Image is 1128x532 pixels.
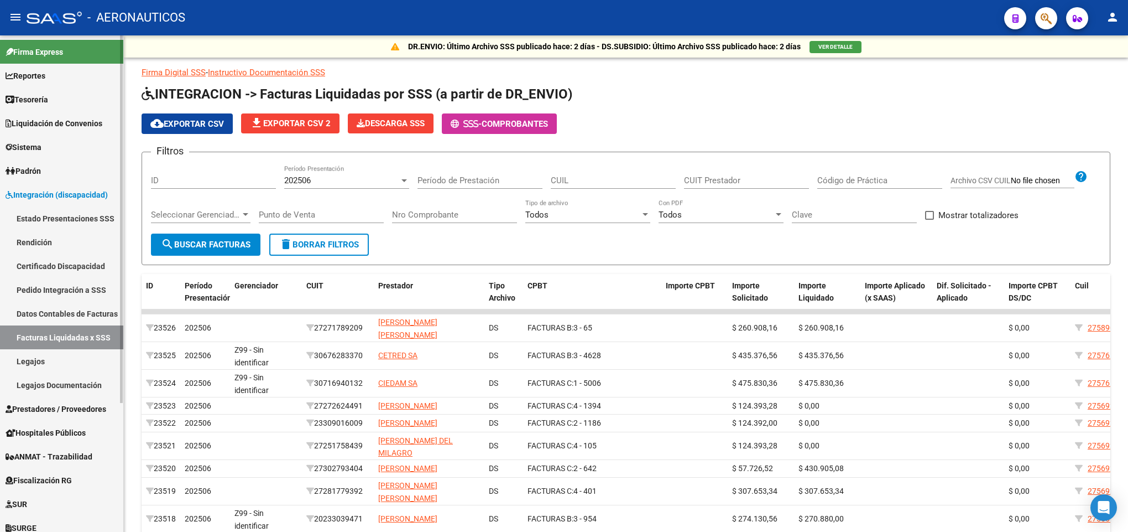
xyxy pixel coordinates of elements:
p: DR.ENVIO: Último Archivo SSS publicado hace: 2 días - DS.SUBSIDIO: Último Archivo SSS publicado h... [408,40,801,53]
span: $ 124.393,28 [732,401,777,410]
span: $ 430.905,08 [798,464,844,473]
span: Liquidación de Convenios [6,117,102,130]
h3: Filtros [151,143,189,159]
span: Z99 - Sin identificar [234,345,269,367]
span: FACTURAS C: [528,379,573,388]
span: 202506 [185,351,211,360]
button: -Comprobantes [442,113,557,134]
div: 27271789209 [306,322,369,334]
span: Z99 - Sin identificar [234,373,269,395]
span: DS [489,323,498,332]
span: Importe CPBT [666,281,715,290]
span: $ 307.653,34 [732,487,777,495]
span: [PERSON_NAME] DEL MILAGRO [378,436,453,458]
div: 27251758439 [306,440,369,452]
span: $ 0,00 [1009,487,1030,495]
div: 2 - 1186 [528,417,657,430]
p: - [142,66,1110,79]
span: 202506 [284,175,311,185]
mat-icon: file_download [250,116,263,130]
span: CETRED SA [378,351,417,360]
span: Comprobantes [482,119,548,129]
div: 23526 [146,322,176,334]
span: Fiscalización RG [6,474,72,487]
span: FACTURAS B: [528,514,573,523]
button: Borrar Filtros [269,234,369,256]
span: ID [146,281,153,290]
mat-icon: menu [9,11,22,24]
span: 202506 [185,441,211,450]
span: $ 475.830,36 [798,379,844,388]
span: DS [489,351,498,360]
span: INTEGRACION -> Facturas Liquidadas por SSS (a partir de DR_ENVIO) [142,86,572,102]
span: $ 260.908,16 [732,323,777,332]
datatable-header-cell: CPBT [523,274,661,323]
div: 3 - 4628 [528,349,657,362]
button: Exportar CSV 2 [241,113,340,133]
span: Prestador [378,281,413,290]
span: 202506 [185,323,211,332]
span: Tipo Archivo [489,281,515,303]
div: 27272624491 [306,400,369,412]
span: $ 0,00 [1009,379,1030,388]
span: Gerenciador [234,281,278,290]
datatable-header-cell: Dif. Solicitado - Aplicado [932,274,1004,323]
datatable-header-cell: Gerenciador [230,274,302,323]
datatable-header-cell: CUIT [302,274,374,323]
div: Open Intercom Messenger [1090,494,1117,521]
mat-icon: help [1074,170,1088,183]
span: DS [489,487,498,495]
mat-icon: delete [279,237,293,251]
span: - AERONAUTICOS [87,6,185,30]
datatable-header-cell: Tipo Archivo [484,274,523,323]
span: Buscar Facturas [161,240,250,250]
span: DS [489,514,498,523]
span: FACTURAS C: [528,441,573,450]
span: Archivo CSV CUIL [951,176,1011,185]
div: 20233039471 [306,513,369,525]
span: [PERSON_NAME] [378,401,437,410]
span: Importe Solicitado [732,281,768,303]
span: $ 435.376,56 [798,351,844,360]
span: $ 0,00 [1009,351,1030,360]
div: 1 - 5006 [528,377,657,390]
datatable-header-cell: Importe CPBT [661,274,728,323]
span: CPBT [528,281,547,290]
a: Firma Digital SSS [142,68,206,78]
span: Descarga SSS [357,118,425,128]
datatable-header-cell: Período Presentación [180,274,230,323]
span: FACTURAS B: [528,323,573,332]
span: - [451,119,482,129]
span: Todos [525,210,549,220]
div: 23525 [146,349,176,362]
span: DS [489,464,498,473]
span: Reportes [6,70,45,82]
span: Z99 - Sin identificar [234,509,269,530]
span: Firma Express [6,46,63,58]
span: $ 0,00 [798,401,819,410]
datatable-header-cell: Importe Liquidado [794,274,860,323]
span: $ 270.880,00 [798,514,844,523]
div: 23524 [146,377,176,390]
mat-icon: cloud_download [150,117,164,130]
datatable-header-cell: Importe CPBT DS/DC [1004,274,1070,323]
span: VER DETALLE [818,44,853,50]
button: VER DETALLE [810,41,861,53]
app-download-masive: Descarga masiva de comprobantes (adjuntos) [348,113,434,134]
span: $ 0,00 [1009,514,1030,523]
span: $ 57.726,52 [732,464,773,473]
button: Descarga SSS [348,113,434,133]
span: Dif. Solicitado - Aplicado [937,281,991,303]
datatable-header-cell: Prestador [374,274,484,323]
div: 30676283370 [306,349,369,362]
span: Todos [659,210,682,220]
span: Mostrar totalizadores [938,209,1019,222]
span: SUR [6,498,27,510]
span: $ 124.393,28 [732,441,777,450]
div: 23518 [146,513,176,525]
span: Importe Liquidado [798,281,834,303]
div: 27302793404 [306,462,369,475]
div: 23309016009 [306,417,369,430]
div: 2 - 642 [528,462,657,475]
div: 23521 [146,440,176,452]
